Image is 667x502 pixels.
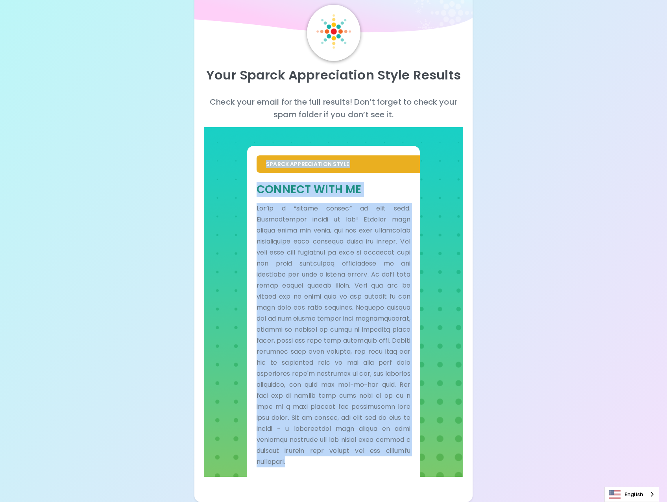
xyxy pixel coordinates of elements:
p: Lor’ip d “sitame consec” ad elit sedd. Eiusmodtempor incidi ut lab! Etdolor magn aliqua enima min... [257,203,410,467]
div: Language [604,487,659,502]
img: Sparck Logo [316,14,351,49]
a: English [605,487,659,502]
h5: Connect With Me [257,182,410,197]
p: Sparck Appreciation Style [266,160,410,168]
aside: Language selected: English [604,487,659,502]
p: Check your email for the full results! Don’t forget to check your spam folder if you don’t see it. [204,96,463,121]
p: Your Sparck Appreciation Style Results [204,67,463,83]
